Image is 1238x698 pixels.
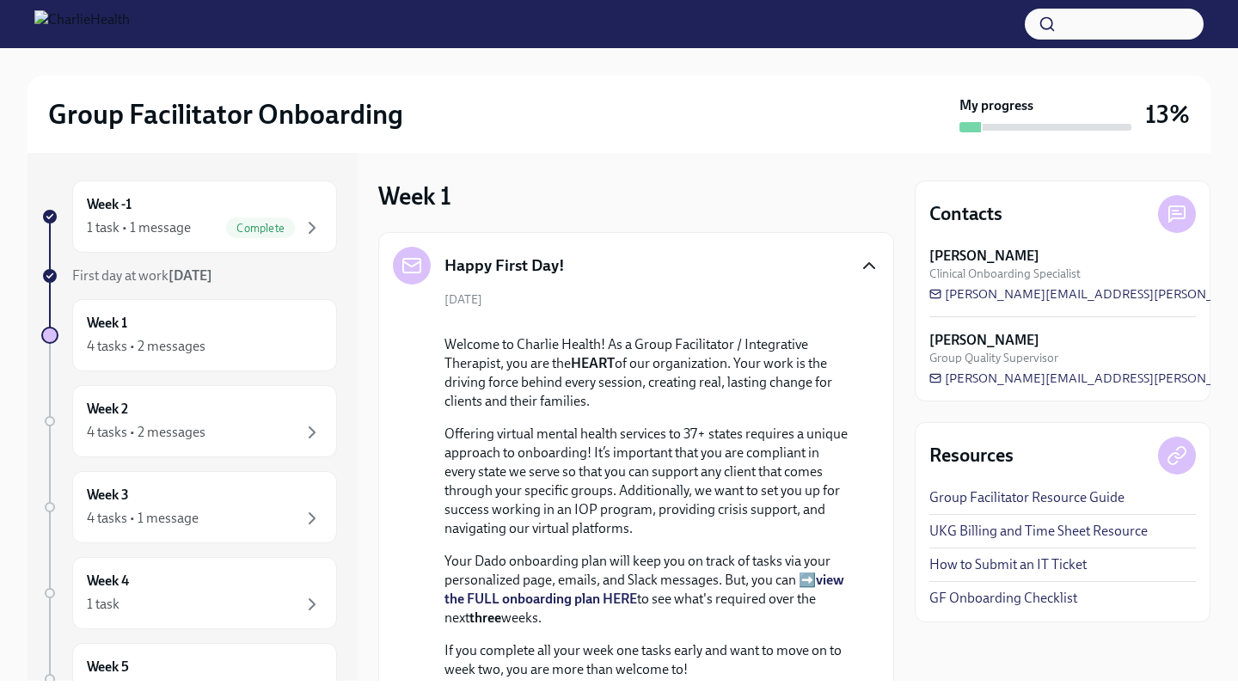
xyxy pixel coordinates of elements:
h3: Week 1 [378,181,451,211]
h5: Happy First Day! [444,254,565,277]
h6: Week 1 [87,314,127,333]
a: Week -11 task • 1 messageComplete [41,181,337,253]
strong: HEART [571,355,615,371]
h4: Contacts [929,201,1002,227]
strong: [PERSON_NAME] [929,247,1039,266]
h4: Resources [929,443,1014,468]
strong: My progress [959,96,1033,115]
h6: Week 5 [87,658,129,677]
img: CharlieHealth [34,10,130,38]
a: Week 14 tasks • 2 messages [41,299,337,371]
span: Clinical Onboarding Specialist [929,266,1081,282]
a: Week 41 task [41,557,337,629]
a: GF Onboarding Checklist [929,589,1077,608]
a: Group Facilitator Resource Guide [929,488,1125,507]
div: 4 tasks • 2 messages [87,423,205,442]
div: 4 tasks • 1 message [87,509,199,528]
a: Week 24 tasks • 2 messages [41,385,337,457]
p: Your Dado onboarding plan will keep you on track of tasks via your personalized page, emails, and... [444,552,852,628]
strong: [PERSON_NAME] [929,331,1039,350]
h6: Week -1 [87,195,132,214]
a: Week 34 tasks • 1 message [41,471,337,543]
h6: Week 2 [87,400,128,419]
span: First day at work [72,267,212,284]
span: Group Quality Supervisor [929,350,1058,366]
span: Complete [226,222,295,235]
div: 1 task [87,595,120,614]
p: Offering virtual mental health services to 37+ states requires a unique approach to onboarding! I... [444,425,852,538]
strong: [DATE] [169,267,212,284]
div: 4 tasks • 2 messages [87,337,205,356]
h6: Week 4 [87,572,129,591]
h3: 13% [1145,99,1190,130]
p: Welcome to Charlie Health! As a Group Facilitator / Integrative Therapist, you are the of our org... [444,335,852,411]
strong: three [469,609,501,626]
p: If you complete all your week one tasks early and want to move on to week two, you are more than ... [444,641,852,679]
a: UKG Billing and Time Sheet Resource [929,522,1148,541]
h6: Week 3 [87,486,129,505]
a: How to Submit an IT Ticket [929,555,1087,574]
div: 1 task • 1 message [87,218,191,237]
h2: Group Facilitator Onboarding [48,97,403,132]
a: First day at work[DATE] [41,266,337,285]
span: [DATE] [444,291,482,308]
